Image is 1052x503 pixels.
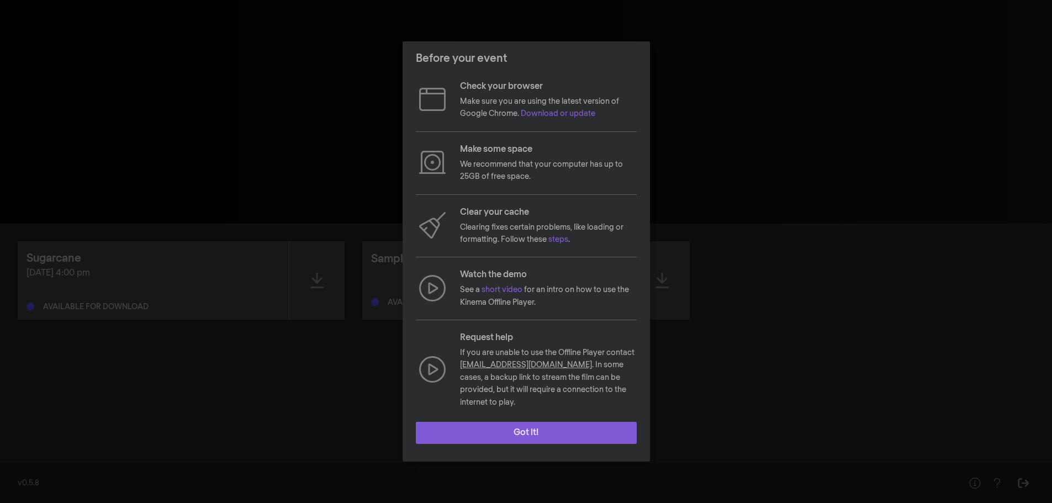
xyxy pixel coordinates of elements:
[460,158,637,183] p: We recommend that your computer has up to 25GB of free space.
[460,206,637,219] p: Clear your cache
[460,347,637,409] p: If you are unable to use the Offline Player contact . In some cases, a backup link to stream the ...
[416,422,637,444] button: Got it!
[460,331,637,345] p: Request help
[460,96,637,120] p: Make sure you are using the latest version of Google Chrome.
[403,41,650,76] header: Before your event
[460,361,592,369] a: [EMAIL_ADDRESS][DOMAIN_NAME]
[521,110,595,118] a: Download or update
[482,286,522,294] a: short video
[460,80,637,93] p: Check your browser
[460,143,637,156] p: Make some space
[460,284,637,309] p: See a for an intro on how to use the Kinema Offline Player.
[460,268,637,282] p: Watch the demo
[548,236,568,243] a: steps
[460,221,637,246] p: Clearing fixes certain problems, like loading or formatting. Follow these .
